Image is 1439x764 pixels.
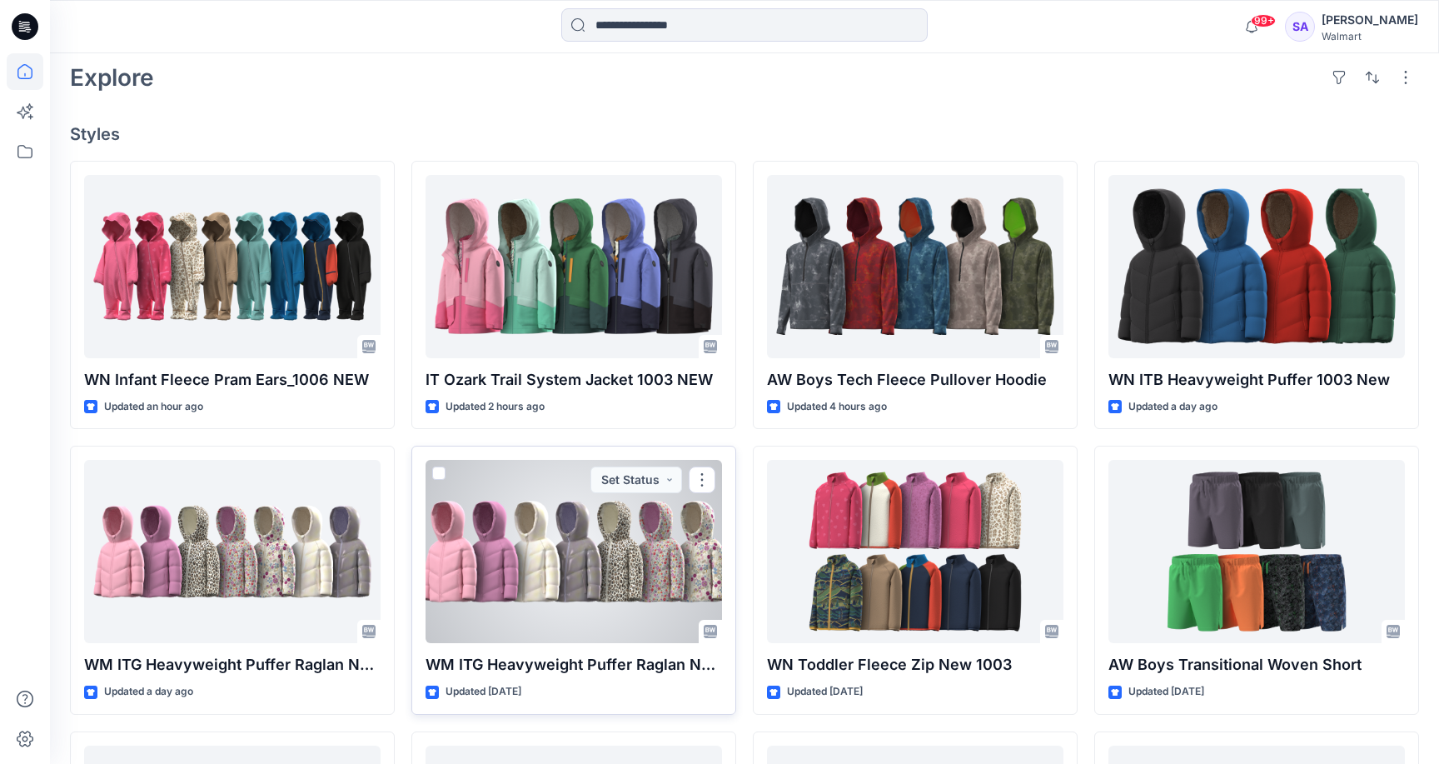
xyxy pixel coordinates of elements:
[767,175,1063,358] a: AW Boys Tech Fleece Pullover Hoodie
[104,683,193,701] p: Updated a day ago
[1108,653,1405,677] p: AW Boys Transitional Woven Short
[1251,14,1276,27] span: 99+
[1108,460,1405,643] a: AW Boys Transitional Woven Short
[426,368,722,392] p: IT Ozark Trail System Jacket 1003 NEW
[1285,12,1315,42] div: SA
[1128,683,1204,701] p: Updated [DATE]
[767,653,1063,677] p: WN Toddler Fleece Zip New 1003
[426,460,722,643] a: WM ITG Heavyweight Puffer Raglan New 1003
[1322,30,1418,42] div: Walmart
[1108,368,1405,392] p: WN ITB Heavyweight Puffer 1003 New
[446,398,545,416] p: Updated 2 hours ago
[84,653,381,677] p: WM ITG Heavyweight Puffer Raglan New 1003
[787,683,863,701] p: Updated [DATE]
[426,175,722,358] a: IT Ozark Trail System Jacket 1003 NEW
[1322,10,1418,30] div: [PERSON_NAME]
[104,398,203,416] p: Updated an hour ago
[84,175,381,358] a: WN Infant Fleece Pram Ears_1006 NEW
[767,368,1063,392] p: AW Boys Tech Fleece Pullover Hoodie
[446,683,521,701] p: Updated [DATE]
[1128,398,1217,416] p: Updated a day ago
[426,653,722,677] p: WM ITG Heavyweight Puffer Raglan New 1003
[767,460,1063,643] a: WN Toddler Fleece Zip New 1003
[787,398,887,416] p: Updated 4 hours ago
[84,460,381,643] a: WM ITG Heavyweight Puffer Raglan New 1003
[70,124,1419,144] h4: Styles
[1108,175,1405,358] a: WN ITB Heavyweight Puffer 1003 New
[84,368,381,392] p: WN Infant Fleece Pram Ears_1006 NEW
[70,64,154,91] h2: Explore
